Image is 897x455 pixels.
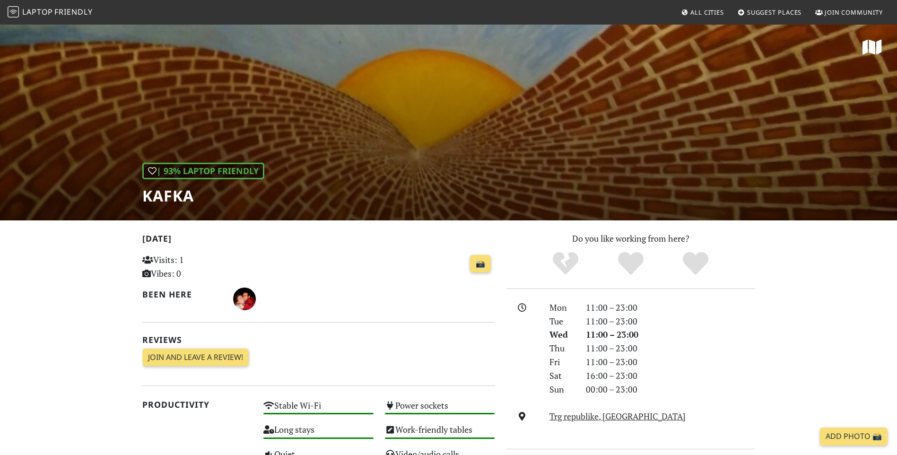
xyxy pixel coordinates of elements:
[580,383,761,396] div: 00:00 – 23:00
[544,301,580,315] div: Mon
[142,253,253,280] p: Visits: 1 Vibes: 0
[580,328,761,341] div: 11:00 – 23:00
[8,4,93,21] a: LaptopFriendly LaptopFriendly
[544,355,580,369] div: Fri
[533,251,598,277] div: No
[233,288,256,310] img: 950-vladimir.jpg
[379,398,501,422] div: Power sockets
[580,301,761,315] div: 11:00 – 23:00
[580,369,761,383] div: 16:00 – 23:00
[54,7,92,17] span: Friendly
[470,255,491,273] a: 📸
[549,411,686,422] a: Trg republike, [GEOGRAPHIC_DATA]
[580,341,761,355] div: 11:00 – 23:00
[142,289,222,299] h2: Been here
[580,315,761,328] div: 11:00 – 23:00
[598,251,663,277] div: Yes
[811,4,887,21] a: Join Community
[8,6,19,17] img: LaptopFriendly
[258,398,379,422] div: Stable Wi-Fi
[258,422,379,446] div: Long stays
[506,232,755,245] p: Do you like working from here?
[233,292,256,304] span: Vladimir Bacanovic
[142,234,495,247] h2: [DATE]
[825,8,883,17] span: Join Community
[663,251,728,277] div: Definitely!
[544,383,580,396] div: Sun
[820,428,888,446] a: Add Photo 📸
[142,335,495,345] h2: Reviews
[690,8,724,17] span: All Cities
[747,8,802,17] span: Suggest Places
[734,4,806,21] a: Suggest Places
[544,315,580,328] div: Tue
[544,328,580,341] div: Wed
[580,355,761,369] div: 11:00 – 23:00
[544,341,580,355] div: Thu
[677,4,728,21] a: All Cities
[142,349,249,367] a: Join and leave a review!
[142,163,264,179] div: | 93% Laptop Friendly
[544,369,580,383] div: Sat
[22,7,53,17] span: Laptop
[142,400,253,410] h2: Productivity
[379,422,501,446] div: Work-friendly tables
[142,187,264,205] h1: Kafka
